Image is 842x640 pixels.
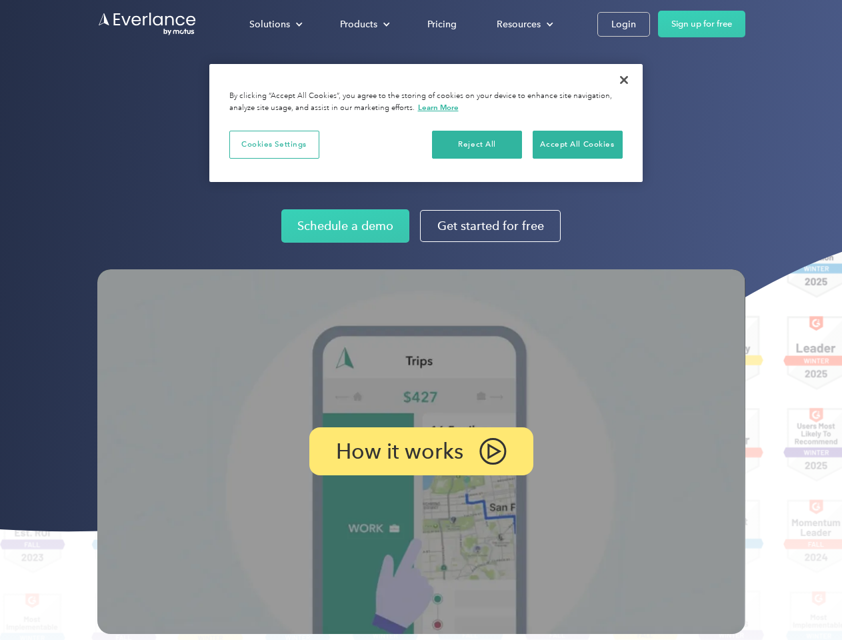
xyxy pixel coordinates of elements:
div: Products [327,13,401,36]
a: Get started for free [420,210,561,242]
div: Products [340,16,377,33]
a: Schedule a demo [281,209,409,243]
a: Go to homepage [97,11,197,37]
button: Accept All Cookies [533,131,623,159]
p: How it works [336,443,463,459]
div: By clicking “Accept All Cookies”, you agree to the storing of cookies on your device to enhance s... [229,91,623,114]
div: Resources [497,16,541,33]
a: Pricing [414,13,470,36]
div: Cookie banner [209,64,643,182]
a: Login [597,12,650,37]
button: Close [609,65,639,95]
div: Solutions [249,16,290,33]
a: Sign up for free [658,11,745,37]
div: Solutions [236,13,313,36]
button: Cookies Settings [229,131,319,159]
div: Pricing [427,16,457,33]
a: More information about your privacy, opens in a new tab [418,103,459,112]
input: Submit [98,79,165,107]
button: Reject All [432,131,522,159]
div: Resources [483,13,564,36]
div: Login [611,16,636,33]
div: Privacy [209,64,643,182]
